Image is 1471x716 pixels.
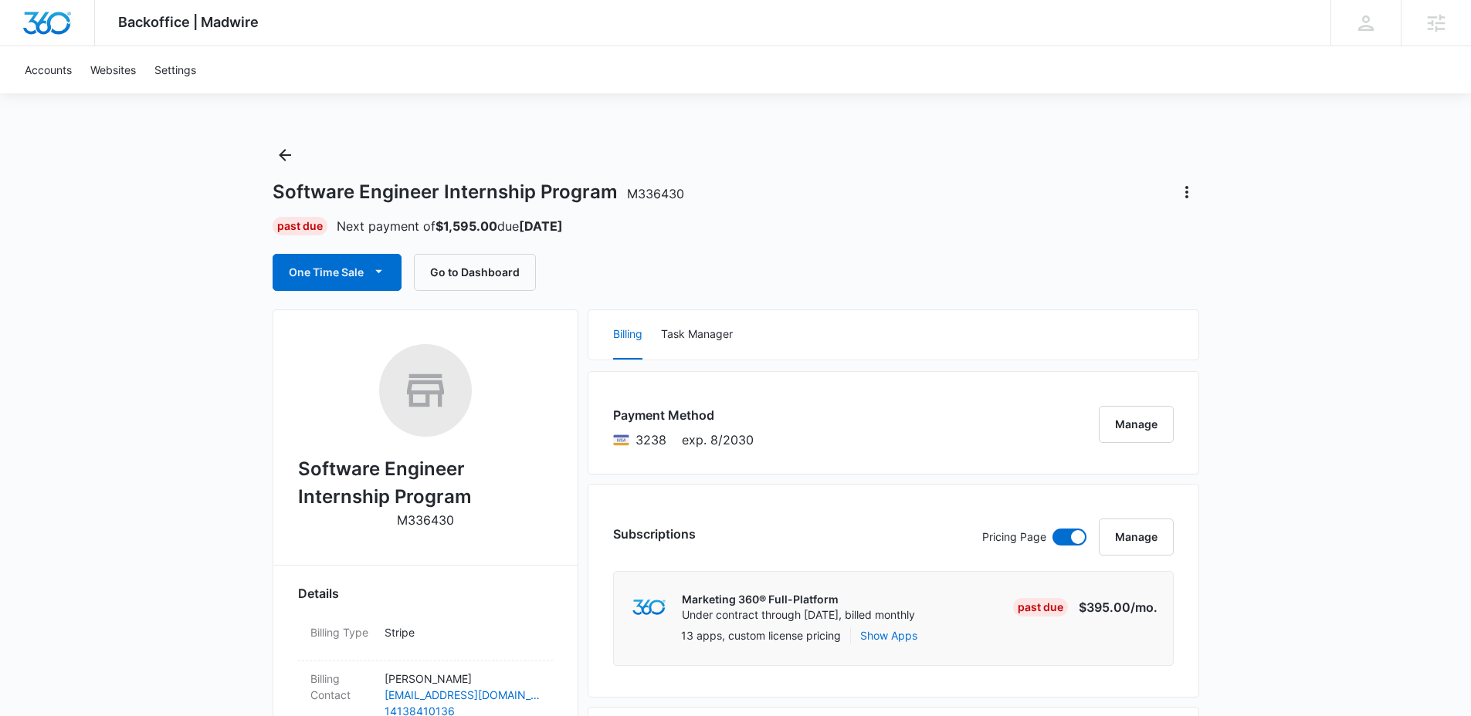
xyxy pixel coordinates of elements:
strong: $1,595.00 [436,218,497,234]
dt: Billing Contact [310,670,372,703]
p: Marketing 360® Full-Platform [682,592,915,607]
button: Billing [613,310,642,360]
a: [EMAIL_ADDRESS][DOMAIN_NAME] [385,687,541,703]
button: Back [273,143,297,167]
a: Websites [81,46,145,93]
p: Stripe [385,624,541,640]
button: One Time Sale [273,254,402,291]
h3: Subscriptions [613,525,696,543]
p: M336430 [397,511,454,529]
p: Pricing Page [982,529,1046,545]
strong: [DATE] [519,218,563,234]
p: Under contract through [DATE], billed monthly [682,607,915,623]
span: Details [298,584,339,603]
button: Task Manager [661,310,733,360]
p: [PERSON_NAME] [385,670,541,687]
span: exp. 8/2030 [682,431,754,449]
a: Settings [145,46,205,93]
a: Accounts [15,46,81,93]
span: Visa ending with [636,431,666,449]
p: 13 apps, custom license pricing [681,627,841,643]
span: M336430 [627,186,684,201]
button: Actions [1174,180,1199,204]
div: Billing TypeStripe [298,615,553,661]
h2: Software Engineer Internship Program [298,455,553,511]
dt: Billing Type [310,624,372,640]
h3: Payment Method [613,406,754,424]
h1: Software Engineer Internship Program [273,181,684,204]
button: Go to Dashboard [414,254,536,291]
p: Next payment of due [337,217,563,235]
span: Backoffice | Madwire [118,14,259,30]
div: Past Due [1013,598,1068,616]
img: marketing360Logo [632,599,666,616]
button: Manage [1099,518,1174,556]
span: /mo. [1130,599,1157,615]
p: $395.00 [1079,598,1157,616]
button: Show Apps [860,627,917,643]
button: Manage [1099,406,1174,443]
div: Past Due [273,217,327,235]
